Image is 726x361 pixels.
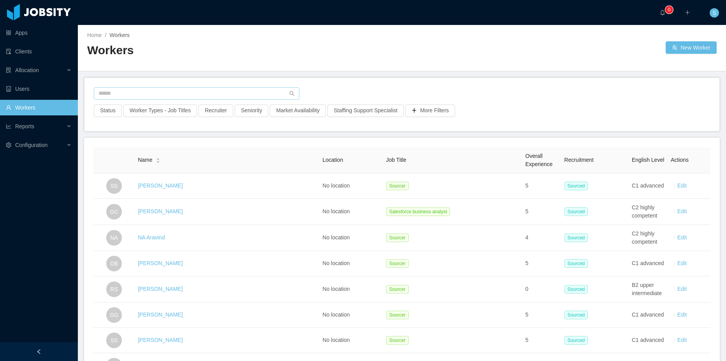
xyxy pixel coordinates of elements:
span: Sourcer [386,234,409,242]
span: Sourcer [386,336,409,345]
a: Sourced [564,286,591,292]
span: Sourcer [386,285,409,294]
a: [PERSON_NAME] [138,337,183,343]
a: [PERSON_NAME] [138,208,183,214]
span: GG [110,307,118,323]
td: 5 [522,328,561,353]
span: SS [111,333,118,348]
a: icon: userWorkers [6,100,72,115]
span: / [105,32,106,38]
td: C1 advanced [629,303,668,328]
td: No location [320,199,383,225]
span: NA [110,230,118,246]
span: Sourced [564,311,588,319]
a: Sourced [564,182,591,189]
a: Edit [677,337,687,343]
span: Configuration [15,142,47,148]
span: Sourced [564,182,588,190]
span: Sourced [564,207,588,216]
td: C1 advanced [629,251,668,276]
a: NA Aravind [138,234,165,241]
a: Sourced [564,260,591,266]
span: Job Title [386,157,406,163]
td: 4 [522,225,561,251]
span: Salesforce business analyst [386,207,450,216]
td: No location [320,225,383,251]
i: icon: caret-down [156,160,160,162]
a: Edit [677,208,687,214]
span: Sourced [564,259,588,268]
i: icon: bell [660,10,665,15]
td: C1 advanced [629,328,668,353]
td: No location [320,276,383,303]
a: icon: robotUsers [6,81,72,97]
span: S [712,8,716,18]
a: Sourced [564,337,591,343]
i: icon: solution [6,67,11,73]
span: Sourced [564,285,588,294]
i: icon: caret-up [156,157,160,159]
td: No location [320,251,383,276]
button: icon: usergroup-addNew Worker [666,41,717,54]
td: C2 highly competent [629,199,668,225]
i: icon: search [289,91,295,96]
a: Sourced [564,311,591,318]
i: icon: line-chart [6,124,11,129]
a: Edit [677,260,687,266]
span: Sourced [564,336,588,345]
button: Seniority [235,104,268,117]
a: Edit [677,286,687,292]
i: icon: plus [685,10,690,15]
span: Sourcer [386,311,409,319]
h2: Workers [87,42,402,58]
a: [PERSON_NAME] [138,286,183,292]
div: Sort [156,157,160,162]
span: English Level [632,157,664,163]
span: Allocation [15,67,39,73]
span: RS [110,281,118,297]
a: icon: auditClients [6,44,72,59]
a: Edit [677,182,687,189]
span: Sourcer [386,259,409,268]
td: 5 [522,199,561,225]
td: 5 [522,303,561,328]
button: Recruiter [199,104,233,117]
a: Sourced [564,234,591,241]
span: Location [323,157,343,163]
span: GC [110,204,118,219]
span: Workers [109,32,130,38]
td: B2 upper intermediate [629,276,668,303]
span: Overall Experience [526,153,553,167]
span: Reports [15,123,34,129]
button: icon: plusMore Filters [405,104,455,117]
td: C1 advanced [629,173,668,199]
td: No location [320,173,383,199]
button: Market Availability [270,104,326,117]
span: Name [138,156,152,164]
i: icon: setting [6,142,11,148]
span: Sourced [564,234,588,242]
td: 0 [522,276,561,303]
span: DB [110,256,118,271]
a: Edit [677,234,687,241]
td: No location [320,328,383,353]
span: Sourcer [386,182,409,190]
span: SS [111,178,118,194]
td: 5 [522,173,561,199]
a: Sourced [564,208,591,214]
a: icon: appstoreApps [6,25,72,41]
button: Staffing Support Specialist [327,104,404,117]
button: Worker Types - Job Titles [123,104,197,117]
button: Status [94,104,122,117]
a: Home [87,32,102,38]
sup: 0 [665,6,673,14]
a: [PERSON_NAME] [138,311,183,318]
span: Actions [671,157,689,163]
a: [PERSON_NAME] [138,182,183,189]
td: C2 highly competent [629,225,668,251]
td: 5 [522,251,561,276]
span: Recruitment [564,157,594,163]
a: Edit [677,311,687,318]
a: [PERSON_NAME] [138,260,183,266]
